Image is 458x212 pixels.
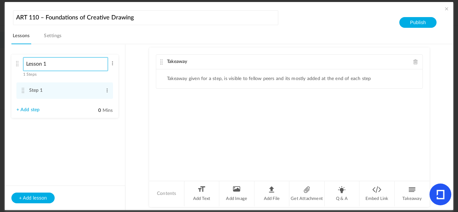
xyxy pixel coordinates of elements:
input: Mins [84,108,101,114]
li: Embed Link [359,181,395,206]
li: Get Attachment [289,181,325,206]
li: Add File [254,181,290,206]
li: Add Text [184,181,220,206]
li: Contents [149,181,184,206]
span: Takeaway [167,59,187,64]
button: Publish [399,17,437,28]
span: Mins [103,108,113,113]
li: Takeaway given for a step, is visible to fellow peers and its mostly added at the end of each step [167,76,371,82]
li: Add Image [219,181,254,206]
li: Takeaway [395,181,430,206]
li: Q & A [325,181,360,206]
